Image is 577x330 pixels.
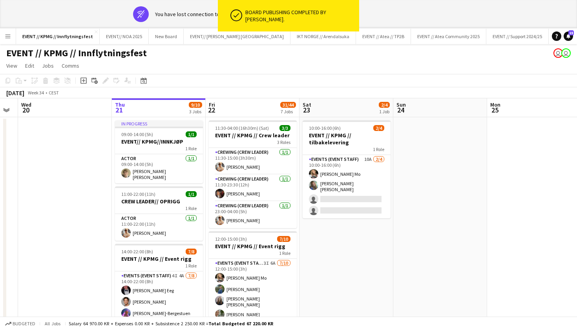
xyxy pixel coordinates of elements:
[155,11,303,18] div: You have lost connection to the internet. The platform is offline.
[121,191,155,197] span: 11:00-22:00 (11h)
[208,105,215,114] span: 22
[209,201,297,228] app-card-role: Crewing (Crew Leader)1/123:00-04:00 (5h)[PERSON_NAME]
[189,109,202,114] div: 3 Jobs
[26,90,46,96] span: Week 34
[22,61,37,71] a: Edit
[209,243,297,250] h3: EVENT // KPMG // Event rigg
[186,191,197,197] span: 1/1
[373,125,384,131] span: 2/4
[290,29,356,44] button: IKT NORGE // Arendalsuka
[186,249,197,254] span: 7/8
[62,62,79,69] span: Comms
[189,102,202,108] span: 9/10
[209,120,297,228] app-job-card: 11:30-04:00 (16h30m) (Sat)3/3EVENT // KPMG // Crew leader3 RolesCrewing (Crew Leader)1/111:30-15:...
[115,186,203,241] app-job-card: 11:00-22:00 (11h)1/1CREW LEADER// OPRIGG1 RoleActor1/111:00-22:00 (11h)[PERSON_NAME]
[4,319,37,328] button: Budgeted
[303,101,311,108] span: Sat
[356,29,411,44] button: EVENT // Atea // TP2B
[277,236,290,242] span: 7/10
[69,321,273,326] div: Salary 64 970.00 KR + Expenses 0.00 KR + Subsistence 2 250.00 KR =
[564,31,573,41] a: 15
[49,90,59,96] div: CEST
[215,125,269,131] span: 11:30-04:00 (16h30m) (Sat)
[115,154,203,183] app-card-role: Actor1/109:00-14:00 (5h)[PERSON_NAME] [PERSON_NAME]
[280,102,296,108] span: 31/44
[568,30,574,35] span: 15
[279,125,290,131] span: 3/3
[379,102,390,108] span: 2/4
[553,48,563,58] app-user-avatar: Daniel Andersen
[115,120,203,127] div: In progress
[115,101,125,108] span: Thu
[6,89,24,97] div: [DATE]
[309,125,341,131] span: 10:00-16:00 (6h)
[490,101,500,108] span: Mon
[185,205,197,211] span: 1 Role
[209,148,297,175] app-card-role: Crewing (Crew Leader)1/111:30-15:00 (3h30m)[PERSON_NAME]
[411,29,486,44] button: EVENT // Atea Community 2025
[114,105,125,114] span: 21
[561,48,571,58] app-user-avatar: Ylva Barane
[395,105,406,114] span: 24
[303,120,391,218] app-job-card: 10:00-16:00 (6h)2/4EVENT // KPMG // tilbakelevering1 RoleEvents (Event Staff)10A2/410:00-16:00 (6...
[277,139,290,145] span: 3 Roles
[39,61,57,71] a: Jobs
[489,105,500,114] span: 25
[115,255,203,262] h3: EVENT // KPMG // Event rigg
[209,175,297,201] app-card-role: Crewing (Crew Leader)1/111:30-23:30 (12h)[PERSON_NAME]
[16,29,100,44] button: EVENT // KPMG // Innflytningsfest
[208,321,273,326] span: Total Budgeted 67 220.00 KR
[42,62,54,69] span: Jobs
[209,101,215,108] span: Fri
[209,132,297,139] h3: EVENT // KPMG // Crew leader
[115,120,203,183] app-job-card: In progress09:00-14:00 (5h)1/1EVENT// KPMG//INNKJØP1 RoleActor1/109:00-14:00 (5h)[PERSON_NAME] [P...
[301,105,311,114] span: 23
[185,263,197,269] span: 1 Role
[58,61,82,71] a: Comms
[215,236,247,242] span: 12:00-15:00 (3h)
[373,146,384,152] span: 1 Role
[184,29,290,44] button: EVENT// [PERSON_NAME] [GEOGRAPHIC_DATA]
[21,101,31,108] span: Wed
[20,105,31,114] span: 20
[3,61,20,71] a: View
[486,29,549,44] button: EVENT // Support 2024/25
[279,250,290,256] span: 1 Role
[6,62,17,69] span: View
[379,109,389,114] div: 1 Job
[13,321,35,326] span: Budgeted
[281,109,296,114] div: 7 Jobs
[115,214,203,241] app-card-role: Actor1/111:00-22:00 (11h)[PERSON_NAME]
[6,47,147,59] h1: EVENT // KPMG // Innflytningsfest
[303,155,391,218] app-card-role: Events (Event Staff)10A2/410:00-16:00 (6h)[PERSON_NAME] Mo[PERSON_NAME] [PERSON_NAME]
[43,321,62,326] span: All jobs
[396,101,406,108] span: Sun
[25,62,34,69] span: Edit
[149,29,184,44] button: New Board
[121,131,153,137] span: 09:00-14:00 (5h)
[303,132,391,146] h3: EVENT // KPMG // tilbakelevering
[121,249,153,254] span: 14:00-22:00 (8h)
[186,131,197,137] span: 1/1
[100,29,149,44] button: EVENT// NOA 2025
[115,198,203,205] h3: CREW LEADER// OPRIGG
[185,146,197,151] span: 1 Role
[245,9,356,23] div: Board publishing completed by [PERSON_NAME].
[115,138,203,145] h3: EVENT// KPMG//INNKJØP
